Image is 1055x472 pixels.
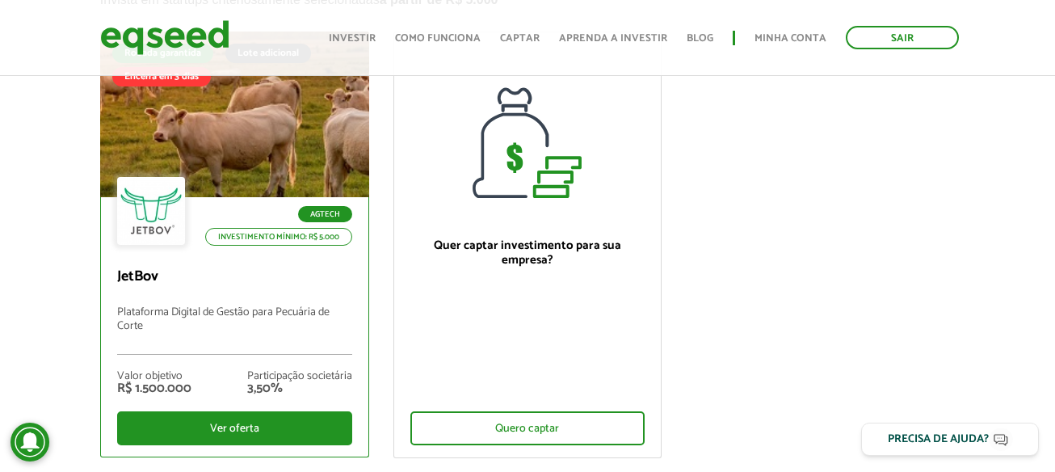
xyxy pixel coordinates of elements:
a: Sair [846,26,959,49]
p: Investimento mínimo: R$ 5.000 [205,228,352,246]
div: Ver oferta [117,411,352,445]
a: Minha conta [754,33,826,44]
div: Participação societária [247,371,352,382]
a: Como funciona [395,33,481,44]
p: Quer captar investimento para sua empresa? [410,238,645,268]
a: Captar [500,33,540,44]
div: Valor objetivo [117,371,191,382]
a: Quer captar investimento para sua empresa? Quero captar [393,32,662,458]
a: Investir [329,33,376,44]
p: Agtech [298,206,352,222]
img: EqSeed [100,16,229,59]
a: Aprenda a investir [559,33,667,44]
div: R$ 1.500.000 [117,382,191,395]
a: Blog [687,33,713,44]
p: Plataforma Digital de Gestão para Pecuária de Corte [117,306,352,355]
div: Quero captar [410,411,645,445]
div: Encerra em 3 dias [112,67,211,86]
a: Rodada garantida Lote adicional Encerra em 3 dias Agtech Investimento mínimo: R$ 5.000 JetBov Pla... [100,32,369,457]
p: JetBov [117,268,352,286]
div: 3,50% [247,382,352,395]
